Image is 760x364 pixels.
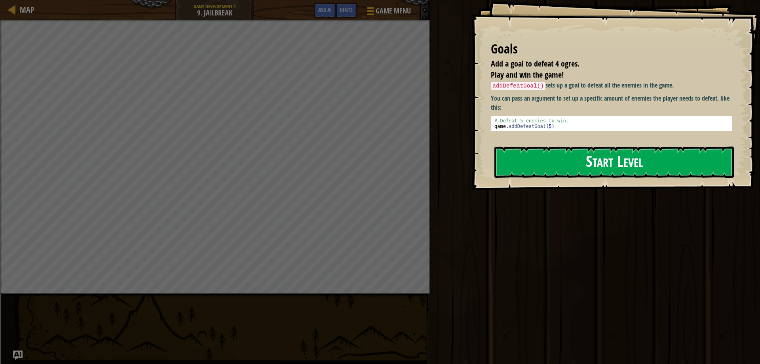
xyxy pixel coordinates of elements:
[376,6,411,16] span: Game Menu
[3,10,757,17] div: Sort New > Old
[3,25,757,32] div: Delete
[491,94,738,112] p: You can pass an argument to set up a specific amount of enemies the player needs to defeat, like ...
[3,17,757,25] div: Move To ...
[481,69,730,81] li: Play and win the game!
[3,46,757,53] div: Rename
[340,6,353,13] span: Hints
[13,351,23,360] button: Ask AI
[318,6,332,13] span: Ask AI
[481,58,730,70] li: Add a goal to defeat 4 ogres.
[314,3,336,18] button: Ask AI
[3,39,757,46] div: Sign out
[491,58,579,69] span: Add a goal to defeat 4 ogres.
[3,53,757,60] div: Move To ...
[20,4,34,15] span: Map
[361,3,416,22] button: Game Menu
[3,32,757,39] div: Options
[491,69,564,80] span: Play and win the game!
[491,82,545,90] code: addDefeatGoal()
[16,4,34,15] a: Map
[491,81,738,90] p: sets up a goal to defeat all the enemies in the game.
[491,40,732,58] div: Goals
[3,3,757,10] div: Sort A > Z
[494,147,734,178] button: Start Level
